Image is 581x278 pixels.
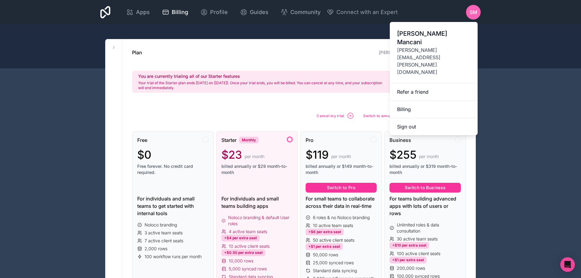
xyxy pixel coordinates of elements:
a: Billing [390,101,478,118]
span: 100 workflow runs per month [145,254,202,260]
span: 50,000 rows [313,252,338,258]
span: Community [290,8,321,16]
span: per month [245,153,264,160]
span: Standard data syncing [313,268,357,274]
button: Connect with an Expert [327,8,398,16]
button: Sign out [390,118,478,135]
h2: You are currently trialing all of our Starter features [138,73,387,79]
span: 5,000 synced rows [229,266,267,272]
div: +$6 per extra seat [306,229,344,235]
span: $255 [389,149,417,161]
div: +$10 per extra seat [389,242,429,249]
p: Your trial of the Starter plan ends [DATE] on ([DATE]). Once your trial ends, you will be billed.... [138,81,387,90]
span: 25,000 synced rows [313,260,354,266]
span: 50 active client seats [313,237,354,243]
div: +$1 per extra seat [389,257,427,263]
a: [PERSON_NAME]-workspace [379,50,440,55]
div: For individuals and small teams building apps [221,195,293,210]
span: billed annually or $149 month-to-month [306,163,377,175]
a: Apps [121,5,155,19]
span: Free [137,136,147,144]
span: 10 active team seats [313,222,353,229]
span: Starter [221,136,237,144]
div: +$1 per extra seat [306,243,343,250]
span: 4 active team seats [229,229,267,235]
span: [PERSON_NAME][EMAIL_ADDRESS][PERSON_NAME][DOMAIN_NAME] [397,46,470,76]
span: 3 active team seats [145,230,183,236]
button: Switch to annual plan [361,110,414,121]
span: $23 [221,149,242,161]
div: For teams building advanced apps with lots of users or rows [389,195,461,217]
span: billed annually or $29 month-to-month [221,163,293,175]
span: Unlimited roles & data consultation [397,222,461,234]
span: Cancel my trial [317,114,344,118]
span: Billing [172,8,188,16]
button: Switch to Business [389,183,461,193]
span: Free forever. No credit card required. [137,163,209,175]
div: For small teams to collaborate across their data in real-time [306,195,377,210]
span: 100 active client seats [397,251,440,257]
span: 10,000 rows [229,258,253,264]
span: 6 roles & no Noloco branding [313,215,370,221]
a: Guides [235,5,273,19]
div: Open Intercom Messenger [560,257,575,272]
a: Profile [195,5,233,19]
span: Connect with an Expert [336,8,398,16]
span: Switch to annual plan [363,114,402,118]
span: per month [419,153,439,160]
span: Guides [250,8,268,16]
div: For individuals and small teams to get started with internal tools [137,195,209,217]
span: 10 active client seats [229,243,270,249]
div: Monthly [239,137,259,143]
a: Billing [157,5,193,19]
span: $119 [306,149,329,161]
span: Profile [210,8,228,16]
span: Business [389,136,411,144]
div: +$4 per extra seat [221,235,260,241]
a: Refer a friend [390,83,478,101]
span: Noloco branding & default User roles [228,215,292,227]
div: +$0.50 per extra seat [221,249,265,256]
span: 30 active team seats [397,236,438,242]
span: SM [470,9,477,16]
span: Pro [306,136,314,144]
button: Cancel my trial [314,110,356,121]
span: per month [331,153,351,160]
h1: Plan [132,49,142,56]
button: Switch to Pro [306,183,377,193]
span: 7 active client seats [145,238,183,244]
span: Apps [136,8,150,16]
span: $0 [137,149,151,161]
span: billed annually or $319 month-to-month [389,163,461,175]
span: 2,000 rows [145,246,167,252]
span: Noloco branding [145,222,177,228]
span: [PERSON_NAME] Mancani [397,29,470,46]
a: Community [276,5,325,19]
span: 200,000 rows [397,265,425,271]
